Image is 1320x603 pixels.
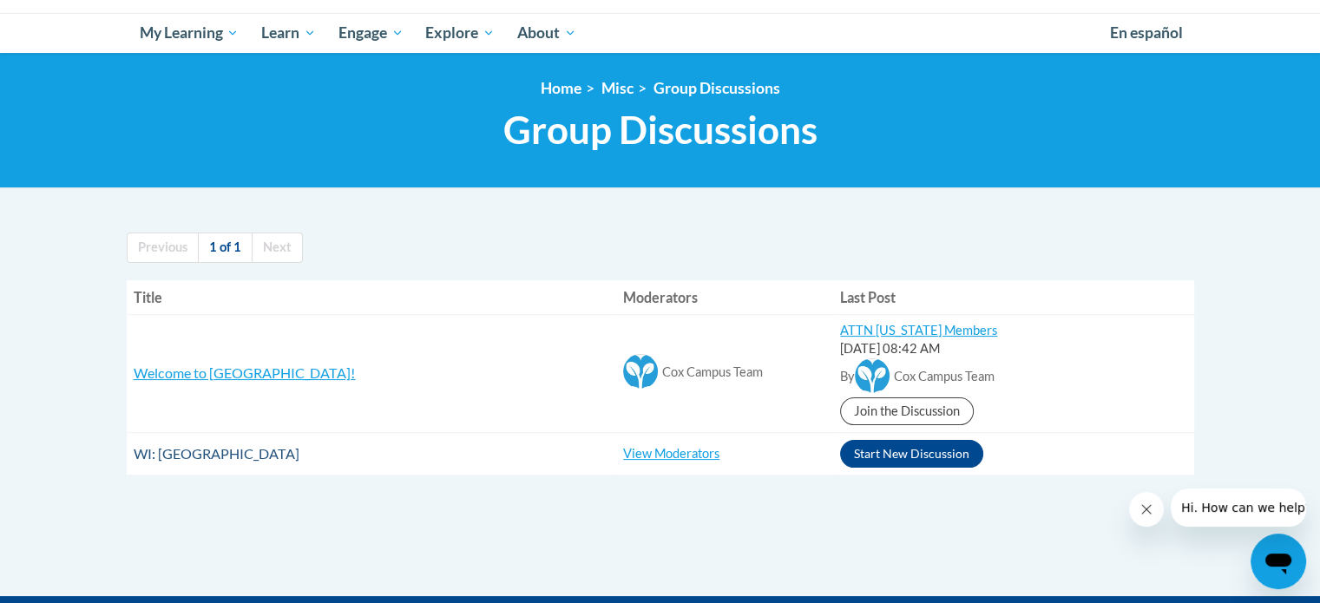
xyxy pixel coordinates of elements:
a: Explore [414,13,506,53]
a: ATTN [US_STATE] Members [840,323,997,338]
span: Group Discussions [503,107,818,153]
iframe: Close message [1129,492,1164,527]
a: Learn [250,13,327,53]
a: WI: [GEOGRAPHIC_DATA] [134,445,299,462]
a: Join the Discussion [840,397,974,425]
span: Title [134,289,162,305]
iframe: Button to launch messaging window [1251,534,1306,589]
iframe: Message from company [1171,488,1306,527]
span: My Learning [139,23,239,43]
a: Group Discussions [653,79,780,97]
a: Engage [327,13,415,53]
a: Welcome to [GEOGRAPHIC_DATA]! [134,364,356,381]
div: [DATE] 08:42 AM [840,340,1186,358]
img: Cox Campus Team [623,354,658,389]
nav: Page navigation col-md-12 [127,233,1194,263]
span: About [517,23,576,43]
a: About [506,13,588,53]
span: Last Post [840,289,896,305]
img: Cox Campus Team [855,358,890,393]
a: My Learning [128,13,251,53]
span: Moderators [623,289,698,305]
button: Start New Discussion [840,440,983,468]
a: Home [541,79,581,97]
a: Previous [127,233,199,263]
div: Main menu [114,13,1207,53]
a: View Moderators [623,446,719,461]
span: Cox Campus Team [894,369,995,383]
span: En español [1110,23,1183,42]
a: En español [1099,15,1194,51]
span: Hi. How can we help? [10,12,141,26]
span: Engage [338,23,404,43]
span: Cox Campus Team [662,364,763,379]
span: By [840,369,855,383]
a: Next [252,233,303,263]
a: 1 of 1 [198,233,253,263]
span: Explore [425,23,495,43]
span: Learn [261,23,316,43]
span: Misc [601,79,634,97]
